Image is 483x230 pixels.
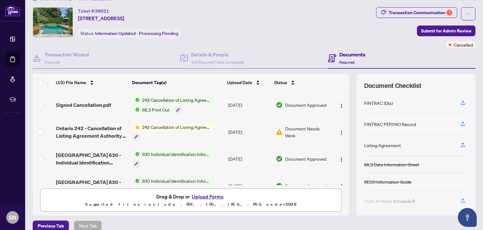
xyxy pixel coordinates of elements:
[133,177,140,184] img: Status Icon
[339,51,365,58] h4: Documents
[364,178,412,185] div: RECO Information Guide
[364,121,416,128] div: FINTRAC PEP/HIO Record
[133,96,214,113] button: Status Icon242 Cancellation of Listing Agreement - Authority to Offer for SaleStatus IconMLS Prin...
[78,7,109,14] div: Ticket #:
[140,151,214,158] span: 630 Individual Identification Information Record
[454,41,473,48] span: Cancelled
[56,178,127,193] span: [GEOGRAPHIC_DATA] 630 - Individual Identification Information Record 2.pdf
[133,151,140,158] img: Status Icon
[285,182,326,189] span: Document Approved
[133,106,140,113] img: Status Icon
[272,74,330,91] th: Status
[140,177,214,184] span: 630 Individual Identification Information Record
[339,130,344,135] img: Logo
[339,103,344,108] img: Logo
[45,51,89,58] h4: Transaction Wizard
[226,172,273,199] td: [DATE]
[417,26,475,36] button: Submit for Admin Review
[45,60,60,65] span: Required
[364,100,393,106] div: FINTRAC ID(s)
[364,161,419,168] div: MLS Data Information Sheet
[447,10,452,15] div: 1
[56,151,127,166] span: [GEOGRAPHIC_DATA] 630 - Individual Identification Information Record 3.pdf
[56,101,111,109] span: Signed Cancellation.pdf
[336,100,347,110] button: Logo
[41,189,341,212] span: Drag & Drop orUpload FormsSupported files include .PDF, .JPG, .JPEG, .PNG under25MB
[9,213,16,222] span: SN
[191,51,243,58] h4: Details & People
[95,8,109,14] span: 39021
[53,74,130,91] th: (10) File Name
[376,7,457,18] button: Transaction Communication1
[458,208,477,227] button: Open asap
[276,182,283,189] img: Document Status
[226,146,273,173] td: [DATE]
[364,198,415,204] div: Right at Home Schedule B
[133,177,214,194] button: Status Icon630 Individual Identification Information Record
[364,142,401,149] div: Listing Agreement
[226,91,273,118] td: [DATE]
[339,60,354,65] span: Required
[285,125,330,139] span: Document Needs Work
[336,127,347,137] button: Logo
[466,12,470,16] span: ellipsis
[156,193,225,201] span: Drag & Drop or
[133,96,140,103] img: Status Icon
[364,81,421,90] span: Document Checklist
[44,201,337,208] p: Supported files include .PDF, .JPG, .JPEG, .PNG under 25 MB
[140,124,214,130] span: 242 Cancellation of Listing Agreement - Authority to Offer for Sale
[78,29,181,37] div: Status:
[421,26,471,36] span: Submit for Admin Review
[336,154,347,164] button: Logo
[130,74,225,91] th: Document Tag(s)
[285,101,326,108] span: Document Approved
[140,106,172,113] span: MLS Print Out
[339,157,344,162] img: Logo
[56,124,127,140] span: Ontario 242 - Cancellation of Listing Agreement Authority to Offer for Sale 1.pdf
[276,129,283,135] img: Document Status
[33,8,73,37] img: IMG-S12215210_1.jpg
[389,8,452,18] div: Transaction Communication
[95,31,178,36] span: Information Updated - Processing Pending
[5,5,20,16] img: logo
[133,151,214,168] button: Status Icon630 Individual Identification Information Record
[227,79,252,86] span: Upload Date
[190,193,225,201] button: Upload Forms
[336,181,347,191] button: Logo
[274,79,287,86] span: Status
[276,101,283,108] img: Document Status
[225,74,271,91] th: Upload Date
[191,60,243,65] span: 3/3 Required Fields Completed
[339,184,344,189] img: Logo
[140,96,214,103] span: 242 Cancellation of Listing Agreement - Authority to Offer for Sale
[276,155,283,162] img: Document Status
[285,155,326,162] span: Document Approved
[56,79,86,86] span: (10) File Name
[133,124,140,130] img: Status Icon
[133,124,214,141] button: Status Icon242 Cancellation of Listing Agreement - Authority to Offer for Sale
[226,118,273,146] td: [DATE]
[78,14,124,22] span: [STREET_ADDRESS]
